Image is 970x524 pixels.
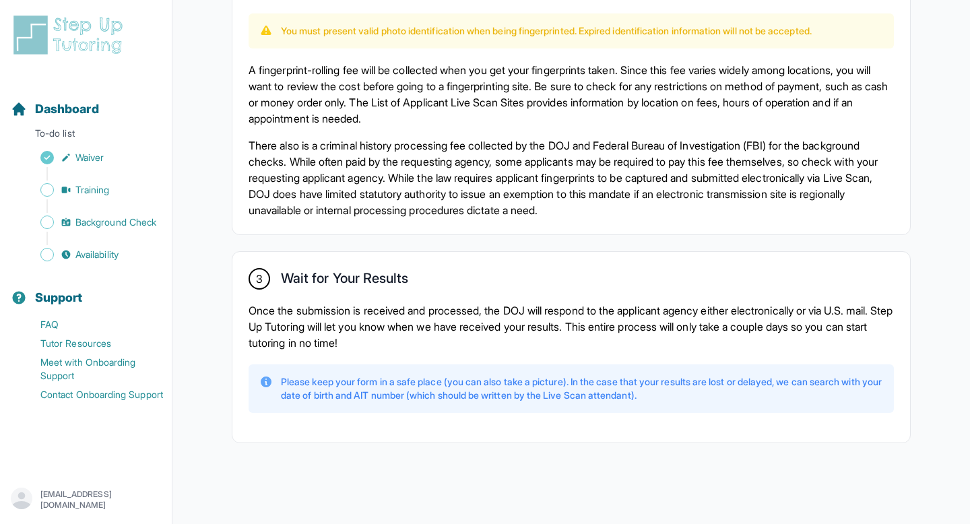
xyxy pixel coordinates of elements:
a: Background Check [11,213,172,232]
button: Support [5,267,166,313]
img: logo [11,13,131,57]
p: You must present valid photo identification when being fingerprinted. Expired identification info... [281,24,812,38]
p: Please keep your form in a safe place (you can also take a picture). In the case that your result... [281,375,883,402]
span: Waiver [75,151,104,164]
p: To-do list [5,127,166,145]
p: There also is a criminal history processing fee collected by the DOJ and Federal Bureau of Invest... [249,137,894,218]
p: [EMAIL_ADDRESS][DOMAIN_NAME] [40,489,161,511]
a: Tutor Resources [11,334,172,353]
span: Availability [75,248,119,261]
span: Support [35,288,83,307]
button: Dashboard [5,78,166,124]
a: Training [11,181,172,199]
span: 3 [256,271,263,287]
span: Dashboard [35,100,99,119]
p: Once the submission is received and processed, the DOJ will respond to the applicant agency eithe... [249,302,894,351]
a: Meet with Onboarding Support [11,353,172,385]
a: Waiver [11,148,172,167]
p: A fingerprint-rolling fee will be collected when you get your fingerprints taken. Since this fee ... [249,62,894,127]
h2: Wait for Your Results [281,270,408,292]
span: Training [75,183,110,197]
a: Contact Onboarding Support [11,385,172,404]
a: Availability [11,245,172,264]
button: [EMAIL_ADDRESS][DOMAIN_NAME] [11,488,161,512]
a: FAQ [11,315,172,334]
a: Dashboard [11,100,99,119]
span: Background Check [75,216,156,229]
